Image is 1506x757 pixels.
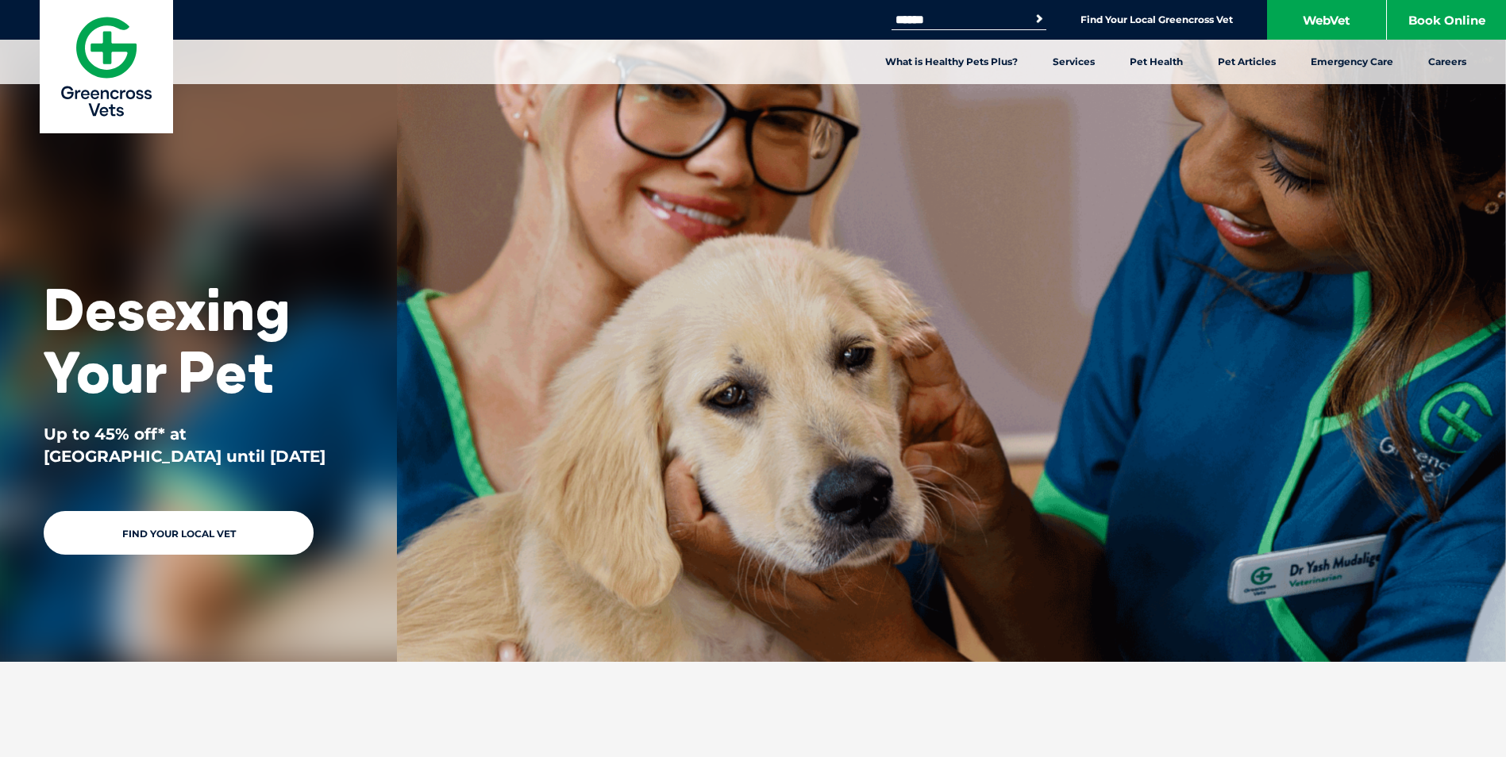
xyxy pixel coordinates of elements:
a: Services [1035,40,1112,84]
a: Emergency Care [1293,40,1411,84]
h1: Desexing Your Pet [44,278,353,403]
button: Search [1031,11,1047,27]
a: Pet Articles [1200,40,1293,84]
a: What is Healthy Pets Plus? [868,40,1035,84]
a: Find Your Local Greencross Vet [1080,13,1233,26]
a: Careers [1411,40,1484,84]
a: Pet Health [1112,40,1200,84]
p: Up to 45% off* at [GEOGRAPHIC_DATA] until [DATE] [44,423,353,467]
a: Find Your Local Vet [44,511,314,555]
